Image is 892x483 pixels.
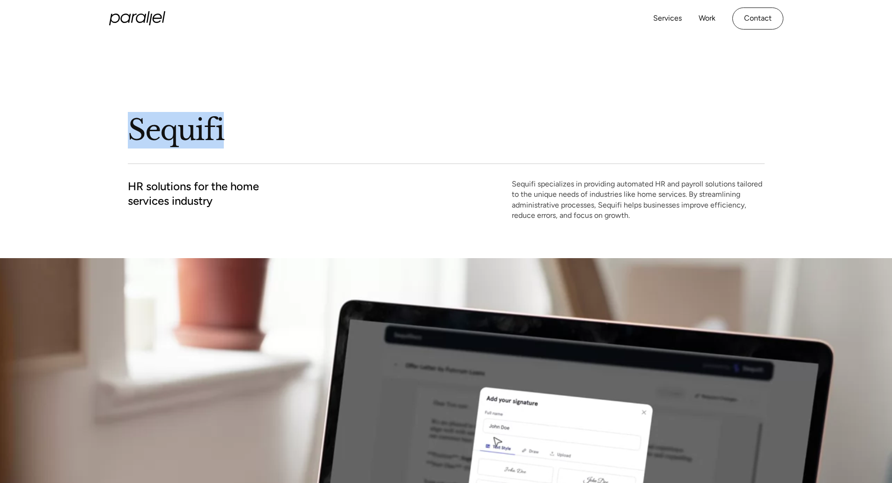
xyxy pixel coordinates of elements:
[128,112,502,149] h1: Sequifi
[128,179,259,208] h2: HR solutions for the home services industry
[732,7,783,30] a: Contact
[699,12,715,25] a: Work
[653,12,682,25] a: Services
[512,179,765,221] p: Sequifi specializes in providing automated HR and payroll solutions tailored to the unique needs ...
